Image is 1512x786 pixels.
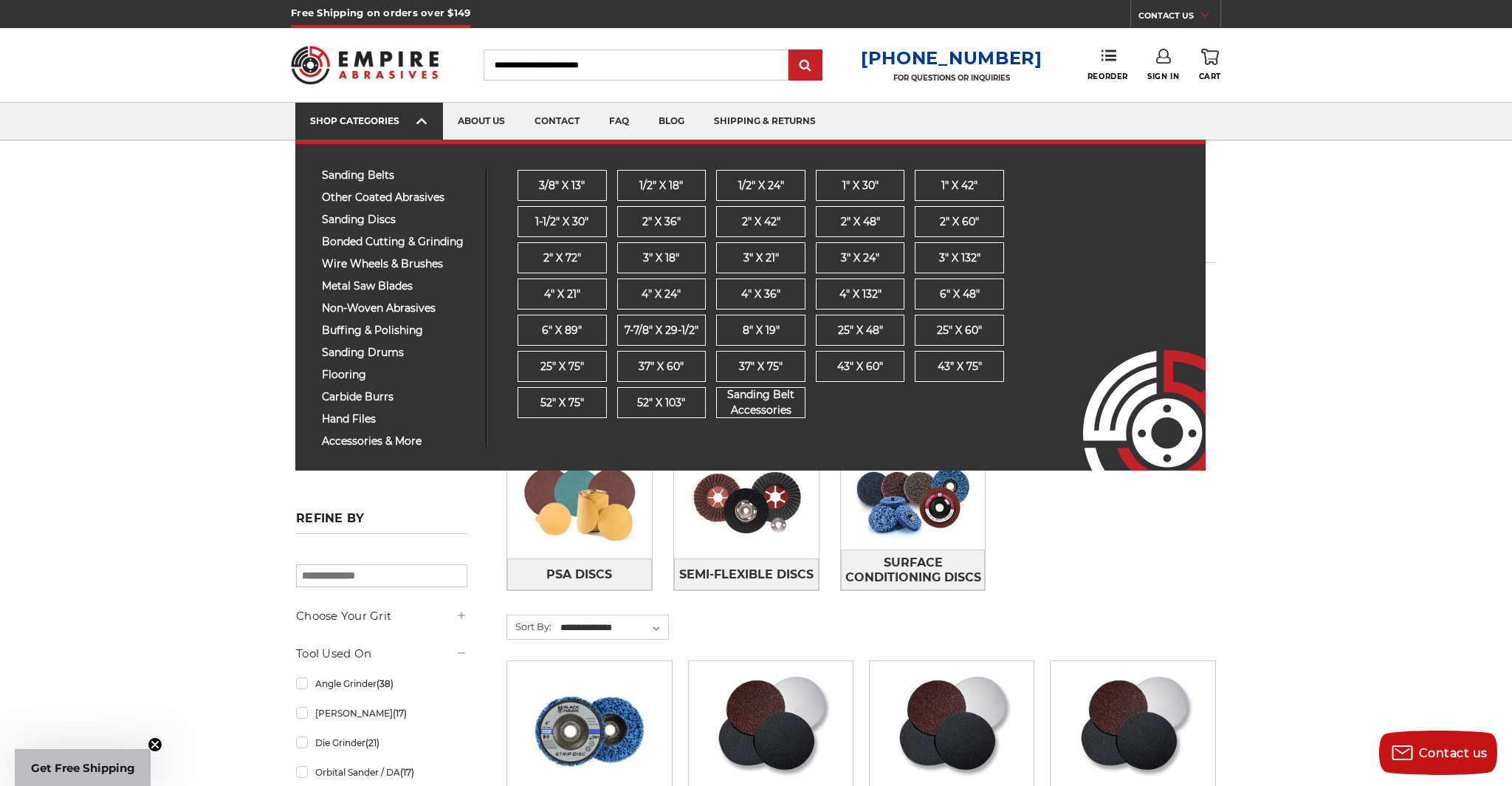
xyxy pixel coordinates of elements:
[1147,72,1179,81] span: Sign In
[679,562,814,587] span: Semi-Flexible Discs
[937,323,982,338] span: 25" x 60"
[310,115,428,126] div: SHOP CATEGORIES
[31,761,135,775] span: Get Free Shipping
[1087,72,1128,81] span: Reorder
[507,558,652,590] a: PSA Discs
[296,645,467,663] h5: Tool Used On
[642,287,681,302] span: 4" x 24"
[507,452,652,554] img: PSA Discs
[861,73,1042,83] p: FOR QUESTIONS OR INQUIRIES
[322,259,475,270] span: wire wheels & brushes
[322,281,475,292] span: metal saw blades
[322,214,475,225] span: sanding discs
[1199,49,1221,81] a: Cart
[743,250,779,266] span: 3" x 21"
[535,214,588,230] span: 1-1/2" x 30"
[717,387,805,418] span: Sanding Belt Accessories
[507,615,551,638] label: Sort By:
[742,214,780,230] span: 2" x 42"
[940,214,979,230] span: 2" x 60"
[377,678,394,689] span: (38)
[148,737,162,752] button: Close teaser
[322,347,475,358] span: sanding drums
[842,550,985,590] span: Surface Conditioning Discs
[741,287,780,302] span: 4" x 36"
[322,369,475,380] span: flooring
[540,395,584,411] span: 52" x 75"
[322,170,475,181] span: sanding belts
[637,395,685,411] span: 52" x 103"
[841,550,986,590] a: Surface Conditioning Discs
[625,323,698,338] span: 7-7/8" x 29-1/2"
[296,607,467,625] h5: Choose Your Grit
[296,671,467,697] a: Angle Grinder
[1379,731,1497,775] button: Contact us
[322,414,475,425] span: hand files
[738,178,784,194] span: 1/2" x 24"
[940,287,980,302] span: 6" x 48"
[400,767,414,778] span: (17)
[296,759,467,785] a: Orbital Sander / DA
[1199,72,1221,81] span: Cart
[291,36,439,94] img: Empire Abrasives
[639,178,683,194] span: 1/2" x 18"
[941,178,977,194] span: 1" x 42"
[296,730,467,756] a: Die Grinder
[594,103,644,140] a: faq
[15,749,151,786] div: Get Free ShippingClose teaser
[443,103,520,140] a: about us
[838,323,883,338] span: 25" x 48"
[393,708,407,719] span: (17)
[1138,7,1220,28] a: CONTACT US
[839,287,882,302] span: 4" x 132"
[791,51,820,81] input: Submit
[837,359,883,375] span: 43" x 60"
[322,392,475,403] span: carbide burrs
[674,558,819,590] a: Semi-Flexible Discs
[540,359,584,375] span: 25" x 75"
[841,448,986,550] img: Surface Conditioning Discs
[643,250,679,266] span: 3" x 18"
[520,103,594,140] a: contact
[296,511,467,534] h5: Refine by
[743,323,780,338] span: 8" x 19"
[322,303,475,314] span: non-woven abrasives
[322,192,475,203] span: other coated abrasives
[322,436,475,447] span: accessories & more
[539,178,585,194] span: 3/8" x 13"
[1419,746,1488,760] span: Contact us
[674,452,819,554] img: Semi-Flexible Discs
[938,359,982,375] span: 43” x 75"
[841,214,880,230] span: 2" x 48"
[322,325,475,336] span: buffing & polishing
[542,323,582,338] span: 6" x 89"
[322,236,475,247] span: bonded cutting & grinding
[642,214,681,230] span: 2" x 36"
[639,359,684,375] span: 37" x 60"
[739,359,783,375] span: 37" x 75"
[543,250,581,266] span: 2" x 72"
[699,103,831,140] a: shipping & returns
[1056,307,1206,471] img: Empire Abrasives Logo Image
[544,287,580,302] span: 4" x 21"
[558,617,668,639] select: Sort By:
[644,103,699,140] a: blog
[861,47,1042,69] a: [PHONE_NUMBER]
[296,700,467,726] a: [PERSON_NAME]
[1087,49,1128,81] a: Reorder
[546,562,612,587] span: PSA Discs
[841,250,879,266] span: 3" x 24"
[939,250,980,266] span: 3" x 132"
[842,178,879,194] span: 1" x 30"
[365,737,379,748] span: (21)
